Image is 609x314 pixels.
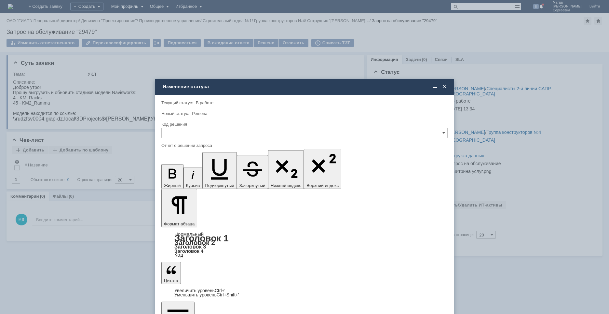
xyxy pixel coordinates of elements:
[174,288,225,293] a: Increase
[183,167,203,189] button: Курсив
[161,122,446,126] div: Код решения
[174,248,203,254] a: Заголовок 4
[186,183,200,188] span: Курсив
[202,152,237,189] button: Подчеркнутый
[174,244,206,250] a: Заголовок 3
[215,288,225,293] span: Ctrl+'
[161,111,189,116] label: Новый статус:
[217,292,239,297] span: Ctrl+Shift+'
[161,100,193,105] label: Текущий статус:
[161,262,181,284] button: Цитата
[164,221,195,226] span: Формат абзаца
[161,189,197,227] button: Формат абзаца
[441,84,448,90] span: Закрыть
[174,233,229,243] a: Заголовок 1
[306,183,339,188] span: Верхний индекс
[164,183,181,188] span: Жирный
[304,149,341,189] button: Верхний индекс
[432,84,439,90] span: Свернуть (Ctrl + M)
[164,278,178,283] span: Цитата
[174,231,204,237] a: Нормальный
[174,239,215,246] a: Заголовок 2
[174,252,183,258] a: Код
[268,150,304,189] button: Нижний индекс
[161,143,446,148] div: Отчет о решении запроса
[161,232,448,257] div: Формат абзаца
[174,292,239,297] a: Decrease
[161,164,183,189] button: Жирный
[196,100,213,105] span: В работе
[205,183,234,188] span: Подчеркнутый
[237,155,268,189] button: Зачеркнутый
[239,183,265,188] span: Зачеркнутый
[192,111,207,116] span: Решена
[271,183,302,188] span: Нижний индекс
[163,84,448,90] div: Изменение статуса
[78,5,123,10] span: в модели Navisworks:
[161,289,448,297] div: Цитата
